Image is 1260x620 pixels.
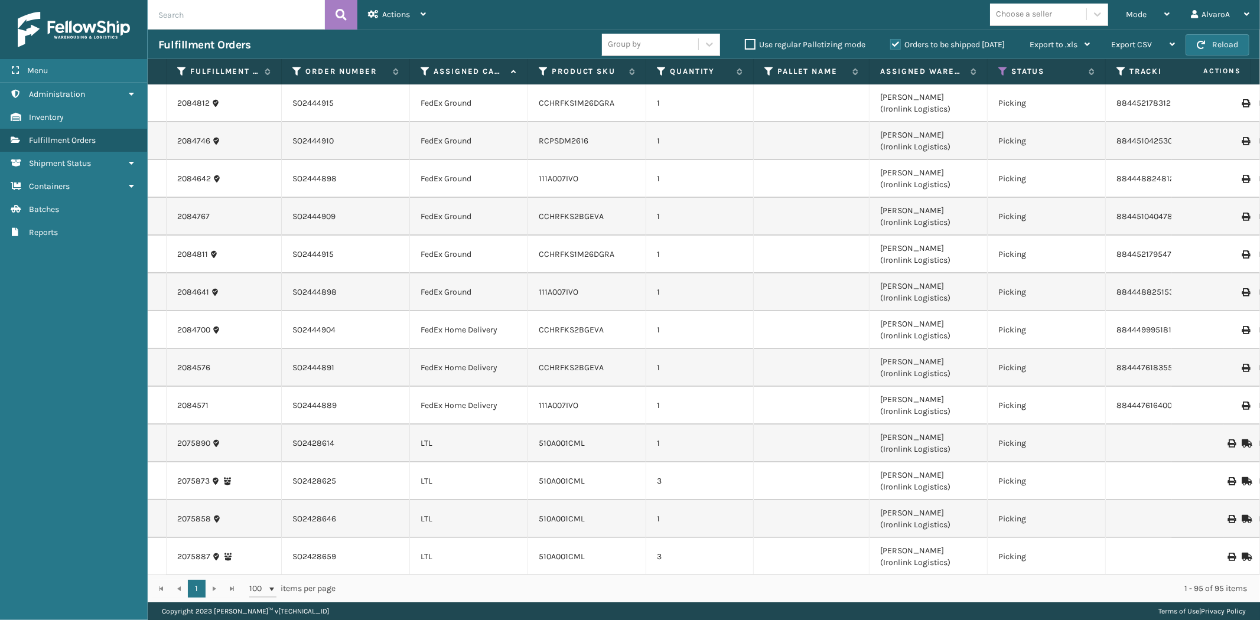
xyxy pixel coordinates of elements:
td: FedEx Home Delivery [410,387,528,425]
a: 884449995181 [1116,325,1171,335]
label: Status [1011,66,1083,77]
td: 1 [646,273,754,311]
td: 1 [646,349,754,387]
a: 1 [188,580,206,598]
td: SO2428614 [282,425,410,462]
i: Mark as Shipped [1242,477,1249,485]
td: SO2444898 [282,160,410,198]
span: Export CSV [1111,40,1152,50]
img: logo [18,12,130,47]
td: SO2428659 [282,538,410,576]
td: 1 [646,311,754,349]
a: 2084641 [177,286,209,298]
a: RCPSDM2616 [539,136,588,146]
a: 884447616400 [1116,400,1172,410]
label: Product SKU [552,66,623,77]
td: Picking [988,198,1106,236]
a: CCHRFKS2BGEVA [539,363,604,373]
a: 2084746 [177,135,210,147]
button: Reload [1186,34,1249,56]
a: 510A001CML [539,552,585,562]
i: Print Label [1242,288,1249,296]
a: 2075858 [177,513,211,525]
td: Picking [988,311,1106,349]
td: LTL [410,500,528,538]
td: SO2428625 [282,462,410,500]
label: Assigned Carrier Service [434,66,505,77]
label: Fulfillment Order Id [190,66,259,77]
label: Assigned Warehouse [880,66,965,77]
a: 2084576 [177,362,210,374]
a: 111A007IVO [539,287,578,297]
td: SO2444891 [282,349,410,387]
label: Pallet Name [777,66,846,77]
i: Print Label [1242,137,1249,145]
td: 1 [646,500,754,538]
td: [PERSON_NAME] (Ironlink Logistics) [870,387,988,425]
label: Orders to be shipped [DATE] [890,40,1005,50]
td: [PERSON_NAME] (Ironlink Logistics) [870,425,988,462]
a: 2084642 [177,173,211,185]
a: Terms of Use [1158,607,1199,615]
a: Privacy Policy [1201,607,1246,615]
span: Administration [29,89,85,99]
a: 111A007IVO [539,174,578,184]
td: SO2444898 [282,273,410,311]
label: Use regular Palletizing mode [745,40,865,50]
td: FedEx Ground [410,160,528,198]
td: FedEx Ground [410,84,528,122]
td: [PERSON_NAME] (Ironlink Logistics) [870,500,988,538]
td: FedEx Ground [410,236,528,273]
td: Picking [988,500,1106,538]
a: 510A001CML [539,476,585,486]
td: SO2428646 [282,500,410,538]
a: 2084700 [177,324,210,336]
td: Picking [988,462,1106,500]
td: FedEx Home Delivery [410,349,528,387]
td: Picking [988,160,1106,198]
span: Shipment Status [29,158,91,168]
a: 2084767 [177,211,210,223]
a: 884451040478 [1116,211,1173,221]
td: SO2444909 [282,198,410,236]
td: 1 [646,84,754,122]
td: FedEx Ground [410,122,528,160]
td: [PERSON_NAME] (Ironlink Logistics) [870,122,988,160]
label: Order Number [305,66,387,77]
td: 1 [646,236,754,273]
td: FedEx Ground [410,198,528,236]
td: [PERSON_NAME] (Ironlink Logistics) [870,311,988,349]
span: Menu [27,66,48,76]
td: [PERSON_NAME] (Ironlink Logistics) [870,349,988,387]
td: [PERSON_NAME] (Ironlink Logistics) [870,538,988,576]
td: Picking [988,122,1106,160]
a: CCHRFKS1M26DGRA [539,249,614,259]
span: Actions [382,9,410,19]
i: Print Label [1242,402,1249,410]
a: 884452179547 [1116,249,1171,259]
span: Reports [29,227,58,237]
a: 111A007IVO [539,400,578,410]
i: Print BOL [1228,515,1235,523]
span: Mode [1126,9,1147,19]
a: 2084571 [177,400,209,412]
td: 1 [646,387,754,425]
td: 3 [646,462,754,500]
td: SO2444889 [282,387,410,425]
td: Picking [988,349,1106,387]
a: 884452178312 [1116,98,1171,108]
span: items per page [249,580,336,598]
a: 2084812 [177,97,210,109]
td: Picking [988,84,1106,122]
i: Print BOL [1228,553,1235,561]
span: Actions [1166,61,1248,81]
td: [PERSON_NAME] (Ironlink Logistics) [870,160,988,198]
td: 1 [646,160,754,198]
i: Print BOL [1228,439,1235,448]
i: Mark as Shipped [1242,515,1249,523]
div: Choose a seller [996,8,1052,21]
td: [PERSON_NAME] (Ironlink Logistics) [870,84,988,122]
h3: Fulfillment Orders [158,38,250,52]
td: 1 [646,122,754,160]
a: 2075873 [177,475,210,487]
